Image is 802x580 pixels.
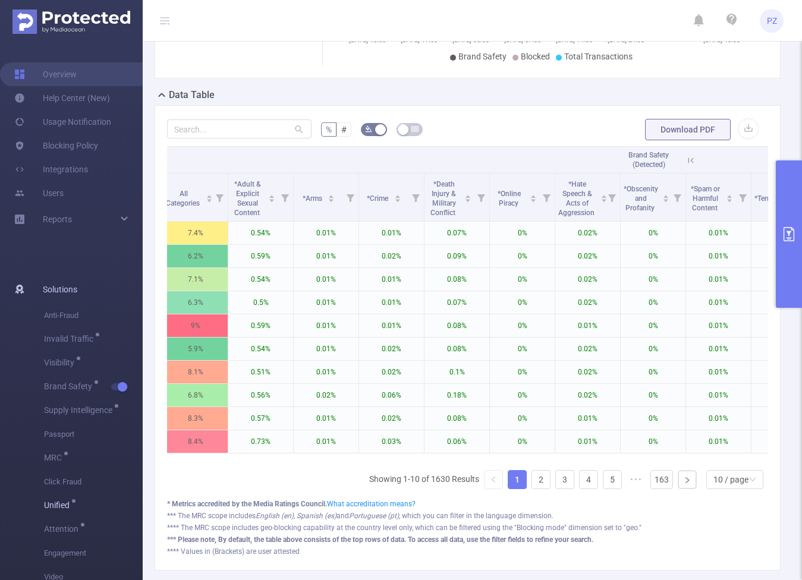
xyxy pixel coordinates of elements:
i: icon: table [411,125,419,133]
a: 1 [508,471,526,488]
a: Help Center (New) [14,86,110,110]
p: 0.02% [555,291,620,314]
p: 0.01% [294,338,358,360]
div: Sort [268,193,275,200]
a: What accreditation means? [327,500,416,508]
p: 0.08% [424,268,489,291]
p: 0% [490,245,555,267]
span: Total Transactions [564,52,633,61]
p: 7.4% [163,222,228,244]
div: **** The MRC scope includes geo-blocking capability at the country level only, which can be filte... [167,522,768,533]
span: Click Fraud [44,470,143,494]
span: Anti-Fraud [44,304,143,327]
p: 0.02% [359,338,424,360]
i: icon: caret-up [530,193,537,197]
span: *Online Piracy [498,190,521,207]
a: 3 [556,471,574,488]
span: Passport [44,423,143,446]
input: Search... [167,119,312,138]
p: 0.54% [228,222,293,244]
p: 0.01% [294,361,358,383]
i: icon: caret-up [328,193,335,197]
li: Next 5 Pages [627,470,646,489]
a: 5 [603,471,621,488]
li: Next Page [678,470,697,489]
div: Sort [662,193,669,200]
p: 0.02% [555,338,620,360]
p: 0.01% [359,291,424,314]
p: 0.01% [686,291,751,314]
tspan: [DATE] 10:00 [703,36,740,44]
span: Attention [44,525,83,533]
p: 0.02% [359,407,424,430]
p: 0% [490,384,555,406]
i: icon: caret-up [206,193,212,197]
p: 6.3% [163,291,228,314]
span: ••• [627,470,646,489]
li: 2 [531,470,551,489]
i: icon: caret-down [662,197,669,201]
span: Brand Safety [458,52,507,61]
p: 0.01% [686,430,751,453]
p: 0.07% [424,291,489,314]
p: 0.73% [228,430,293,453]
i: Filter menu [211,174,228,221]
p: 0% [621,338,685,360]
p: 0.06% [424,430,489,453]
p: 0.08% [424,338,489,360]
p: 0.01% [555,314,620,337]
p: 0.01% [555,407,620,430]
h2: Data Table [169,88,215,102]
li: Previous Page [484,470,503,489]
p: 0.18% [424,384,489,406]
tspan: [DATE] 07:00 [504,36,541,44]
i: Filter menu [538,174,555,221]
p: 0.01% [359,314,424,337]
p: 0.01% [686,361,751,383]
p: 0.01% [686,338,751,360]
p: 0.09% [424,245,489,267]
i: icon: caret-down [269,197,275,201]
p: 0% [621,222,685,244]
div: Sort [726,193,733,200]
i: Filter menu [669,174,685,221]
p: 0.02% [555,384,620,406]
i: icon: caret-down [328,197,335,201]
i: icon: left [490,476,497,483]
p: 0% [490,268,555,291]
p: 7.1% [163,268,228,291]
p: 0.57% [228,407,293,430]
p: 0.01% [294,430,358,453]
i: English (en), Spanish (es) [256,512,336,520]
a: Reports [43,207,72,231]
span: All Categories [166,190,202,207]
i: Filter menu [276,174,293,221]
b: * Metrics accredited by the Media Ratings Council. [167,500,327,508]
p: 0% [490,407,555,430]
span: *Hate Speech & Acts of Aggression [558,180,596,217]
p: 0.08% [424,407,489,430]
p: 0.1% [424,361,489,383]
p: 0.54% [228,338,293,360]
tspan: [DATE] 14:00 [555,36,592,44]
i: Filter menu [342,174,358,221]
span: Supply Intelligence [44,406,117,414]
p: 0.01% [686,407,751,430]
p: 0.01% [294,245,358,267]
i: Filter menu [473,174,489,221]
p: 0.59% [228,245,293,267]
li: 5 [603,470,622,489]
i: icon: caret-down [465,197,471,201]
li: 4 [579,470,598,489]
p: 9% [163,314,228,337]
div: Sort [530,193,537,200]
p: 0.01% [359,268,424,291]
p: 0.02% [294,384,358,406]
button: Download PDF [645,119,731,140]
i: icon: caret-down [206,197,212,201]
span: Invalid Traffic [44,335,98,343]
a: Usage Notification [14,110,111,134]
li: 1 [508,470,527,489]
span: Visibility [44,358,78,367]
p: 0% [621,361,685,383]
